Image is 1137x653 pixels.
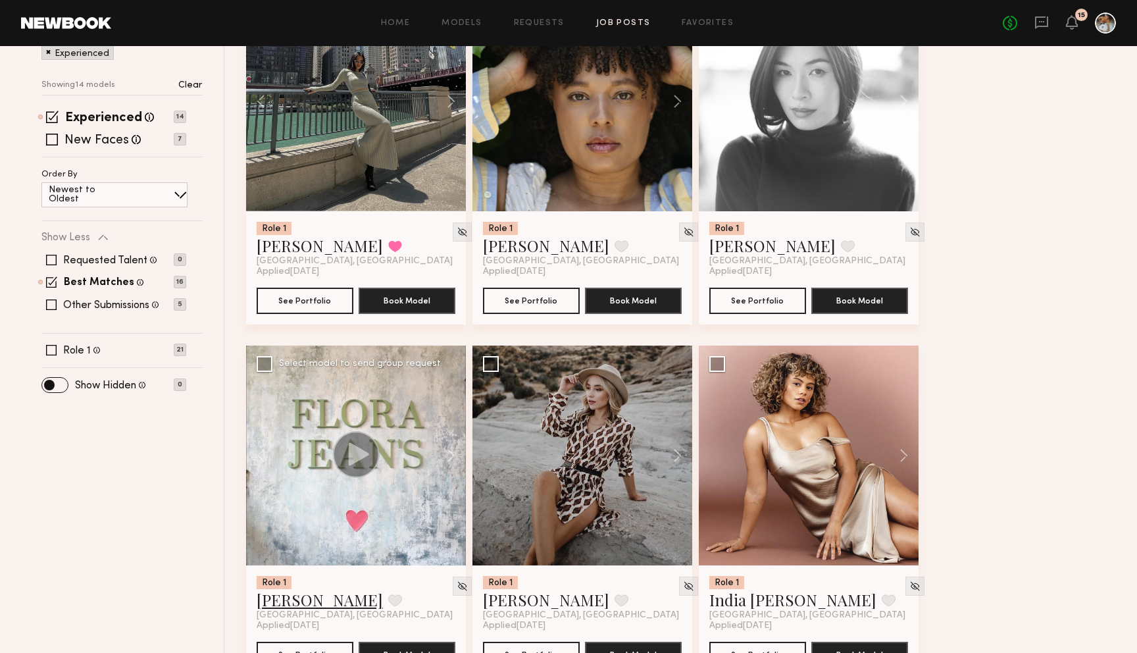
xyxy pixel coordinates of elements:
[514,19,565,28] a: Requests
[41,81,115,90] p: Showing 14 models
[41,170,78,179] p: Order By
[483,256,679,267] span: [GEOGRAPHIC_DATA], [GEOGRAPHIC_DATA]
[457,226,468,238] img: Unhide Model
[257,267,455,277] div: Applied [DATE]
[483,288,580,314] button: See Portfolio
[359,294,455,305] a: Book Model
[174,379,186,391] p: 0
[257,288,353,314] button: See Portfolio
[63,300,149,311] label: Other Submissions
[257,610,453,621] span: [GEOGRAPHIC_DATA], [GEOGRAPHIC_DATA]
[709,256,905,267] span: [GEOGRAPHIC_DATA], [GEOGRAPHIC_DATA]
[257,621,455,631] div: Applied [DATE]
[174,298,186,311] p: 5
[683,226,694,238] img: Unhide Model
[709,589,876,610] a: India [PERSON_NAME]
[75,380,136,391] label: Show Hidden
[585,288,682,314] button: Book Model
[709,288,806,314] button: See Portfolio
[811,294,908,305] a: Book Model
[709,610,905,621] span: [GEOGRAPHIC_DATA], [GEOGRAPHIC_DATA]
[483,610,679,621] span: [GEOGRAPHIC_DATA], [GEOGRAPHIC_DATA]
[596,19,651,28] a: Job Posts
[174,111,186,123] p: 14
[709,235,836,256] a: [PERSON_NAME]
[709,576,744,589] div: Role 1
[257,222,291,235] div: Role 1
[709,267,908,277] div: Applied [DATE]
[63,255,147,266] label: Requested Talent
[64,134,129,147] label: New Faces
[682,19,734,28] a: Favorites
[909,581,921,592] img: Unhide Model
[909,226,921,238] img: Unhide Model
[442,19,482,28] a: Models
[64,278,134,288] label: Best Matches
[457,581,468,592] img: Unhide Model
[257,589,383,610] a: [PERSON_NAME]
[709,222,744,235] div: Role 1
[483,222,518,235] div: Role 1
[174,133,186,145] p: 7
[483,621,682,631] div: Applied [DATE]
[381,19,411,28] a: Home
[483,589,609,610] a: [PERSON_NAME]
[585,294,682,305] a: Book Model
[483,267,682,277] div: Applied [DATE]
[709,621,908,631] div: Applied [DATE]
[41,232,90,243] p: Show Less
[483,576,518,589] div: Role 1
[174,253,186,266] p: 0
[257,235,383,256] a: [PERSON_NAME]
[178,81,202,90] p: Clear
[174,344,186,356] p: 21
[174,276,186,288] p: 16
[483,235,609,256] a: [PERSON_NAME]
[359,288,455,314] button: Book Model
[257,576,291,589] div: Role 1
[811,288,908,314] button: Book Model
[257,256,453,267] span: [GEOGRAPHIC_DATA], [GEOGRAPHIC_DATA]
[683,581,694,592] img: Unhide Model
[65,112,142,125] label: Experienced
[49,186,127,204] p: Newest to Oldest
[1078,12,1085,19] div: 15
[63,346,91,356] label: Role 1
[279,359,441,369] div: Select model to send group request
[55,49,109,59] p: Experienced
